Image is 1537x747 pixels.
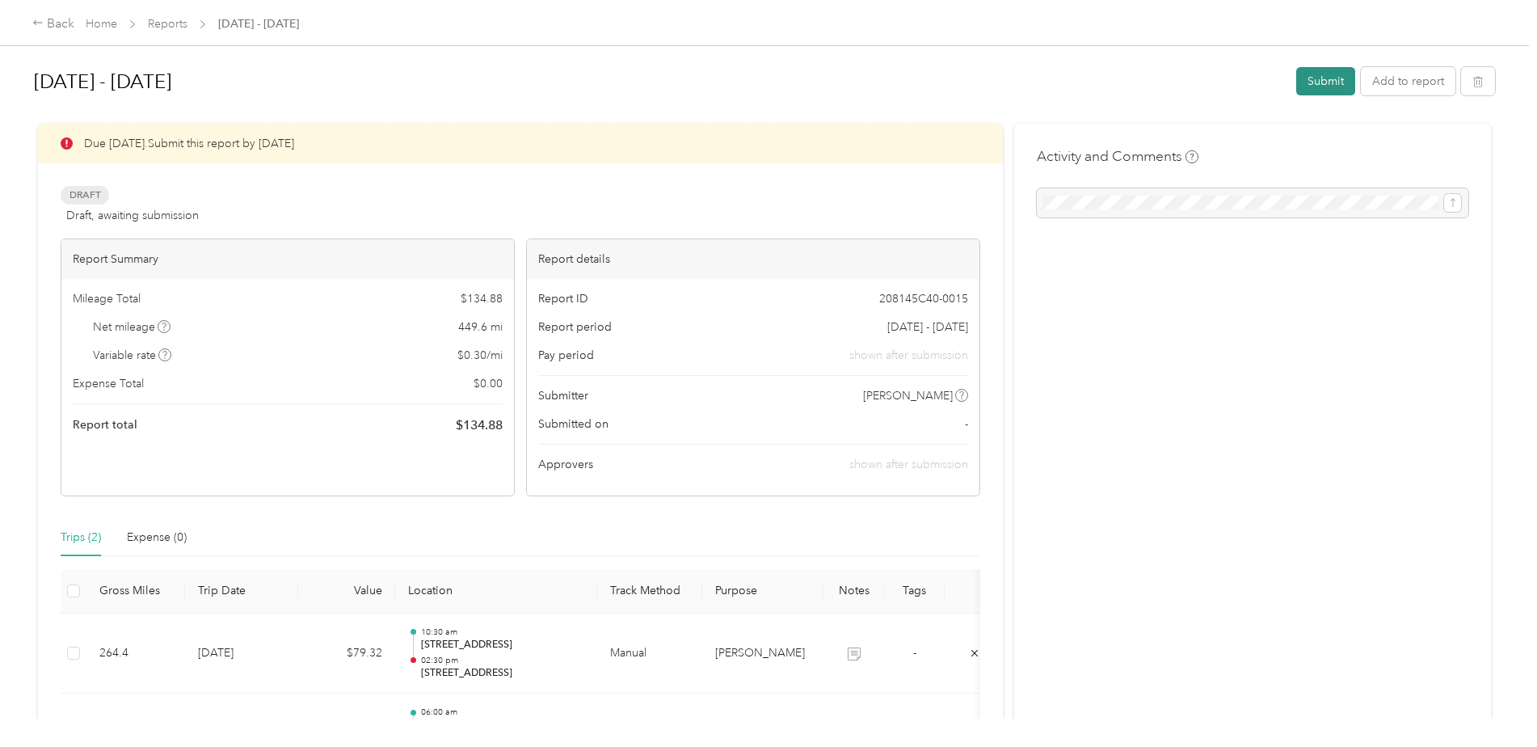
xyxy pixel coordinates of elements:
[1296,67,1355,95] button: Submit
[38,124,1003,163] div: Due [DATE]. Submit this report by [DATE]
[34,62,1285,101] h1: Sep 16 - 30, 2025
[527,239,979,279] div: Report details
[86,569,185,614] th: Gross Miles
[1446,656,1537,747] iframe: Everlance-gr Chat Button Frame
[32,15,74,34] div: Back
[965,416,968,433] span: -
[127,529,187,547] div: Expense (0)
[66,207,199,224] span: Draft, awaiting submission
[185,614,298,694] td: [DATE]
[73,375,144,392] span: Expense Total
[93,319,171,336] span: Net mileage
[61,186,109,205] span: Draft
[148,17,187,31] a: Reports
[538,347,594,364] span: Pay period
[538,290,588,307] span: Report ID
[421,707,584,718] p: 06:00 am
[863,387,953,404] span: [PERSON_NAME]
[913,646,916,660] span: -
[461,290,503,307] span: $ 134.88
[298,614,395,694] td: $79.32
[421,666,584,681] p: [STREET_ADDRESS]
[73,290,141,307] span: Mileage Total
[458,319,503,336] span: 449.6 mi
[702,569,823,614] th: Purpose
[1037,146,1198,167] h4: Activity and Comments
[185,569,298,614] th: Trip Date
[86,17,117,31] a: Home
[61,239,514,279] div: Report Summary
[887,319,968,336] span: [DATE] - [DATE]
[823,569,884,614] th: Notes
[298,569,395,614] th: Value
[421,638,584,652] p: [STREET_ADDRESS]
[61,529,101,547] div: Trips (2)
[702,614,823,694] td: Acosta
[86,614,185,694] td: 264.4
[456,416,503,435] span: $ 134.88
[395,569,597,614] th: Location
[538,416,608,433] span: Submitted on
[849,347,968,364] span: shown after submission
[1361,67,1455,95] button: Add to report
[474,375,503,392] span: $ 0.00
[218,15,299,32] span: [DATE] - [DATE]
[421,627,584,638] p: 10:30 am
[597,614,702,694] td: Manual
[884,569,945,614] th: Tags
[597,569,702,614] th: Track Method
[538,387,588,404] span: Submitter
[879,290,968,307] span: 208145C40-0015
[421,655,584,666] p: 02:30 pm
[93,347,172,364] span: Variable rate
[73,416,137,433] span: Report total
[421,718,584,732] p: [STREET_ADDRESS]
[538,456,593,473] span: Approvers
[849,458,968,471] span: shown after submission
[457,347,503,364] span: $ 0.30 / mi
[538,319,612,336] span: Report period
